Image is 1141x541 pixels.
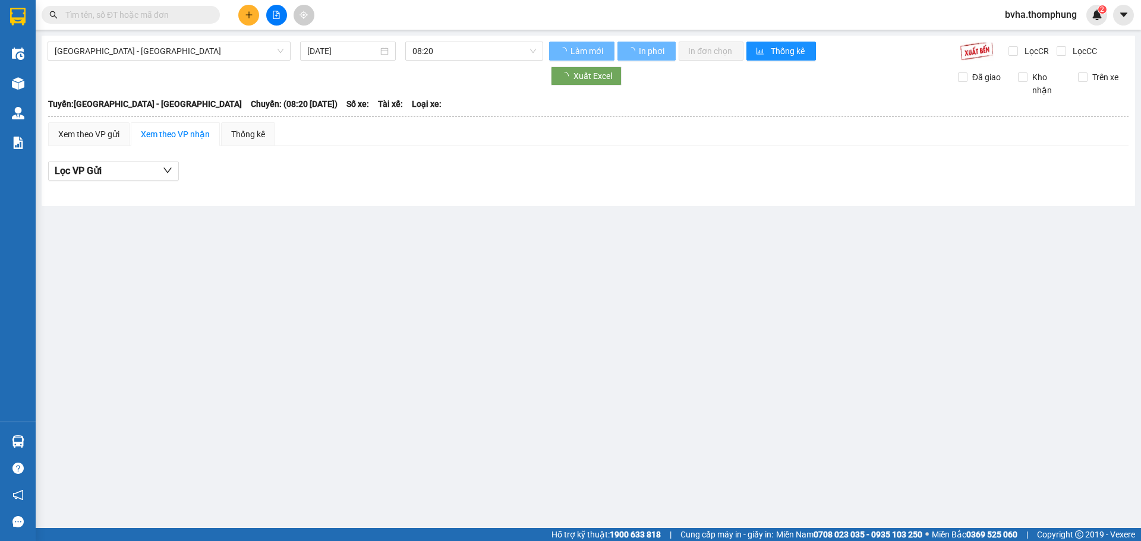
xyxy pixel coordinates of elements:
sup: 2 [1098,5,1107,14]
strong: 0708 023 035 - 0935 103 250 [814,530,922,539]
span: Lọc CR [1020,45,1051,58]
b: Tuyến: [GEOGRAPHIC_DATA] - [GEOGRAPHIC_DATA] [48,99,242,109]
strong: 0369 525 060 [966,530,1017,539]
span: Hỗ trợ kỹ thuật: [551,528,661,541]
span: Cung cấp máy in - giấy in: [680,528,773,541]
button: Lọc VP Gửi [48,162,179,181]
span: plus [245,11,253,19]
span: caret-down [1118,10,1129,20]
button: Xuất Excel [551,67,622,86]
img: 9k= [960,42,994,61]
span: Miền Bắc [932,528,1017,541]
span: | [1026,528,1028,541]
button: In phơi [617,42,676,61]
span: 2 [1100,5,1104,14]
span: Thống kê [771,45,806,58]
button: Làm mới [549,42,614,61]
span: notification [12,489,24,501]
span: Lọc CC [1068,45,1099,58]
span: search [49,11,58,19]
span: bvha.thomphung [995,7,1086,22]
img: icon-new-feature [1092,10,1102,20]
span: ⚪️ [925,532,929,537]
span: 08:20 [412,42,536,60]
span: Kho nhận [1027,71,1069,97]
span: Đã giao [967,71,1006,84]
span: | [670,528,672,541]
button: plus [238,5,259,26]
input: 13/10/2025 [307,45,378,58]
div: Thống kê [231,128,265,141]
img: warehouse-icon [12,77,24,90]
span: Miền Nam [776,528,922,541]
span: copyright [1075,530,1083,539]
span: In phơi [639,45,666,58]
span: down [163,166,172,175]
span: file-add [272,11,280,19]
img: logo-vxr [10,8,26,26]
button: caret-down [1113,5,1134,26]
button: aim [294,5,314,26]
span: question-circle [12,463,24,474]
div: Xem theo VP gửi [58,128,119,141]
span: message [12,516,24,527]
span: loading [559,47,569,55]
span: aim [300,11,308,19]
input: Tìm tên, số ĐT hoặc mã đơn [65,8,206,21]
span: Trên xe [1088,71,1123,84]
strong: 1900 633 818 [610,530,661,539]
img: warehouse-icon [12,107,24,119]
span: loading [627,47,637,55]
img: warehouse-icon [12,435,24,448]
button: In đơn chọn [679,42,743,61]
div: Xem theo VP nhận [141,128,210,141]
span: Số xe: [346,97,369,110]
span: Hà Nội - Nghệ An [55,42,283,60]
span: Làm mới [570,45,605,58]
img: warehouse-icon [12,48,24,60]
img: solution-icon [12,137,24,149]
span: Loại xe: [412,97,442,110]
button: file-add [266,5,287,26]
span: Lọc VP Gửi [55,163,102,178]
span: Tài xế: [378,97,403,110]
span: Chuyến: (08:20 [DATE]) [251,97,338,110]
span: bar-chart [756,47,766,56]
button: bar-chartThống kê [746,42,816,61]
